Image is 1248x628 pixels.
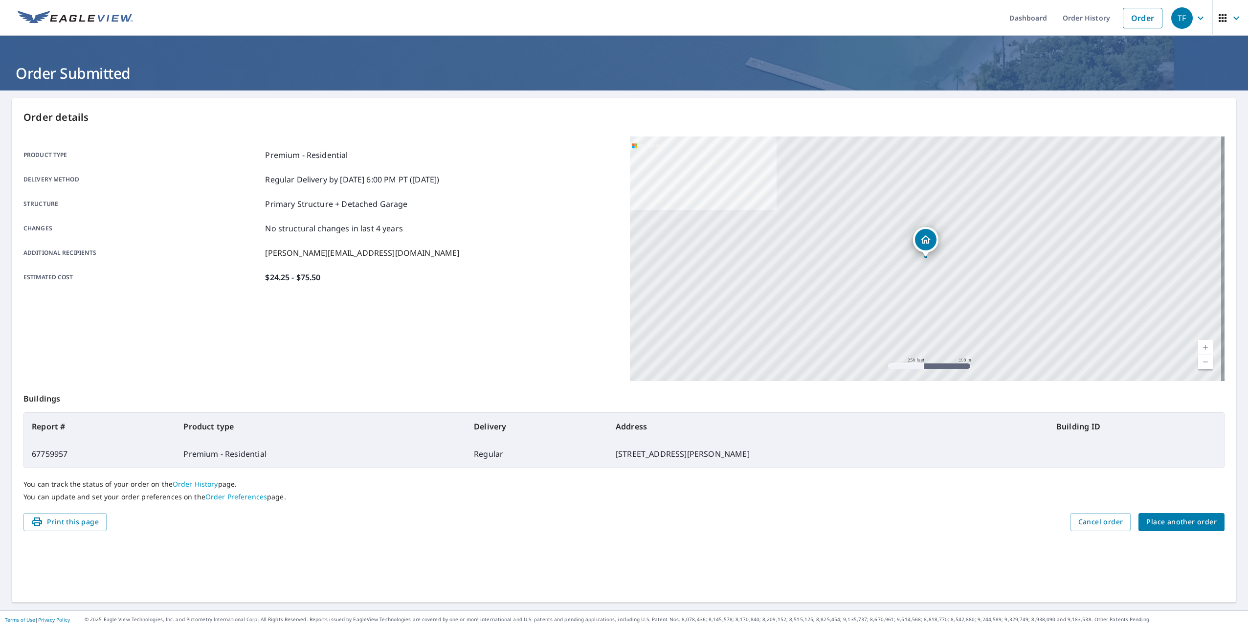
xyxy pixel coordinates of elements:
p: Premium - Residential [265,149,348,161]
div: Dropped pin, building 1, Residential property, 203 Eleanor Blvd Lake Placid, FL 33852 [913,227,938,257]
h1: Order Submitted [12,63,1236,83]
th: Delivery [466,413,608,440]
p: Order details [23,110,1225,125]
p: You can track the status of your order on the page. [23,480,1225,489]
button: Print this page [23,513,107,531]
p: Product type [23,149,261,161]
p: | [5,617,70,623]
button: Cancel order [1070,513,1131,531]
div: TF [1171,7,1193,29]
th: Building ID [1048,413,1224,440]
p: Delivery method [23,174,261,185]
p: Changes [23,223,261,234]
a: Order History [173,479,218,489]
a: Privacy Policy [38,616,70,623]
p: Structure [23,198,261,210]
p: Regular Delivery by [DATE] 6:00 PM PT ([DATE]) [265,174,439,185]
th: Report # [24,413,176,440]
p: [PERSON_NAME][EMAIL_ADDRESS][DOMAIN_NAME] [265,247,459,259]
th: Product type [176,413,466,440]
p: Additional recipients [23,247,261,259]
p: Estimated cost [23,271,261,283]
img: EV Logo [18,11,133,25]
p: Buildings [23,381,1225,412]
th: Address [608,413,1048,440]
a: Current Level 17, Zoom Out [1198,355,1213,369]
p: © 2025 Eagle View Technologies, Inc. and Pictometry International Corp. All Rights Reserved. Repo... [85,616,1243,623]
button: Place another order [1138,513,1225,531]
p: Primary Structure + Detached Garage [265,198,407,210]
span: Place another order [1146,516,1217,528]
p: $24.25 - $75.50 [265,271,320,283]
a: Order [1123,8,1162,28]
span: Cancel order [1078,516,1123,528]
a: Terms of Use [5,616,35,623]
a: Current Level 17, Zoom In [1198,340,1213,355]
p: You can update and set your order preferences on the page. [23,493,1225,501]
a: Order Preferences [205,492,267,501]
td: Premium - Residential [176,440,466,468]
td: 67759957 [24,440,176,468]
p: No structural changes in last 4 years [265,223,403,234]
td: [STREET_ADDRESS][PERSON_NAME] [608,440,1048,468]
span: Print this page [31,516,99,528]
td: Regular [466,440,608,468]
